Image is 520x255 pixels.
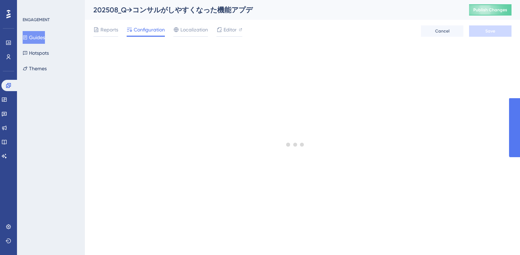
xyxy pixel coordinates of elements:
span: Localization [180,25,208,34]
span: Editor [224,25,237,34]
span: Cancel [435,28,450,34]
button: Publish Changes [469,4,512,16]
span: Save [485,28,495,34]
button: Save [469,25,512,37]
button: Themes [23,62,47,75]
div: 202508_Q→コンサルがしやすくなった機能アプデ [93,5,451,15]
span: Configuration [134,25,165,34]
span: Publish Changes [473,7,507,13]
button: Guides [23,31,45,44]
div: ENGAGEMENT [23,17,50,23]
button: Cancel [421,25,463,37]
span: Reports [100,25,118,34]
iframe: UserGuiding AI Assistant Launcher [490,227,512,248]
button: Hotspots [23,47,49,59]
